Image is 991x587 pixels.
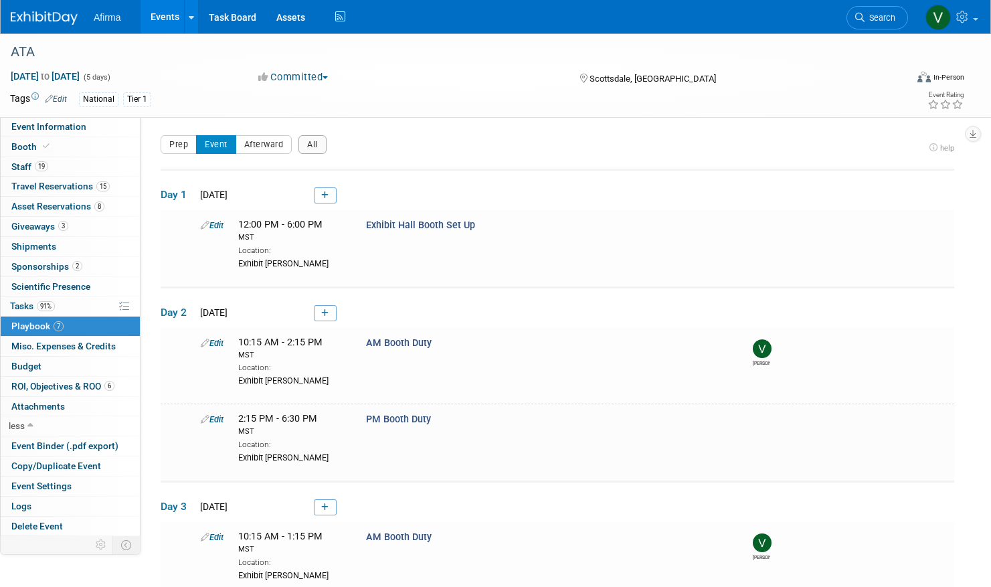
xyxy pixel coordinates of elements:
[11,401,65,412] span: Attachments
[11,521,63,531] span: Delete Event
[11,381,114,392] span: ROI, Objectives & ROO
[161,187,194,202] span: Day 1
[11,440,118,451] span: Event Binder (.pdf export)
[11,460,101,471] span: Copy/Duplicate Event
[238,544,346,555] div: MST
[366,337,432,349] span: AM Booth Duty
[82,73,110,82] span: (5 days)
[1,177,140,196] a: Travel Reservations15
[201,220,223,230] a: Edit
[11,261,82,272] span: Sponsorships
[45,94,67,104] a: Edit
[1,137,140,157] a: Booth
[1,257,140,276] a: Sponsorships2
[1,217,140,236] a: Giveaways3
[6,40,883,64] div: ATA
[161,305,194,320] span: Day 2
[238,531,346,554] span: 10:15 AM - 1:15 PM
[113,536,141,554] td: Toggle Event Tabs
[10,301,55,311] span: Tasks
[11,221,68,232] span: Giveaways
[940,143,954,153] span: help
[238,337,346,360] span: 10:15 AM - 2:15 PM
[11,161,48,172] span: Staff
[822,70,964,90] div: Event Format
[238,243,346,256] div: Location:
[366,220,475,231] span: Exhibit Hall Booth Set Up
[11,341,116,351] span: Misc. Expenses & Credits
[11,181,110,191] span: Travel Reservations
[1,436,140,456] a: Event Binder (.pdf export)
[94,201,104,212] span: 8
[238,450,346,464] div: Exhibit [PERSON_NAME]
[161,135,197,154] button: Prep
[11,141,52,152] span: Booth
[366,414,431,425] span: PM Booth Duty
[11,281,90,292] span: Scientific Presence
[238,437,346,450] div: Location:
[11,201,104,212] span: Asset Reservations
[1,297,140,316] a: Tasks91%
[1,517,140,536] a: Delete Event
[1,477,140,496] a: Event Settings
[238,426,346,437] div: MST
[238,413,346,436] span: 2:15 PM - 6:30 PM
[11,501,31,511] span: Logs
[925,5,951,30] img: Vanessa Weber
[1,377,140,396] a: ROI, Objectives & ROO6
[11,481,72,491] span: Event Settings
[236,135,292,154] button: Afterward
[201,338,223,348] a: Edit
[161,499,194,514] span: Day 3
[366,531,432,543] span: AM Booth Duty
[238,373,346,387] div: Exhibit [PERSON_NAME]
[11,121,86,132] span: Event Information
[11,241,56,252] span: Shipments
[1,117,140,137] a: Event Information
[1,397,140,416] a: Attachments
[72,261,82,271] span: 2
[753,358,770,367] div: Vanessa Weber
[201,414,223,424] a: Edit
[1,277,140,297] a: Scientific Presence
[238,350,346,361] div: MST
[1,197,140,216] a: Asset Reservations8
[1,337,140,356] a: Misc. Expenses & Credits
[94,12,120,23] span: Afirma
[254,70,333,84] button: Committed
[54,321,64,331] span: 7
[1,237,140,256] a: Shipments
[43,143,50,150] i: Booth reservation complete
[201,532,223,542] a: Edit
[96,181,110,191] span: 15
[238,256,346,270] div: Exhibit [PERSON_NAME]
[753,533,772,552] img: Vanessa Weber
[11,11,78,25] img: ExhibitDay
[10,92,67,107] td: Tags
[196,501,228,512] span: [DATE]
[123,92,151,106] div: Tier 1
[927,92,964,98] div: Event Rating
[196,189,228,200] span: [DATE]
[1,357,140,376] a: Budget
[37,301,55,311] span: 91%
[846,6,908,29] a: Search
[753,552,770,561] div: Vanessa Weber
[590,74,716,84] span: Scottsdale, [GEOGRAPHIC_DATA]
[58,221,68,231] span: 3
[11,361,41,371] span: Budget
[238,219,346,242] span: 12:00 PM - 6:00 PM
[11,321,64,331] span: Playbook
[90,536,113,554] td: Personalize Event Tab Strip
[917,72,931,82] img: Format-Inperson.png
[196,307,228,318] span: [DATE]
[865,13,895,23] span: Search
[298,135,327,154] button: All
[35,161,48,171] span: 19
[1,456,140,476] a: Copy/Duplicate Event
[1,497,140,516] a: Logs
[1,416,140,436] a: less
[39,71,52,82] span: to
[933,72,964,82] div: In-Person
[238,568,346,582] div: Exhibit [PERSON_NAME]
